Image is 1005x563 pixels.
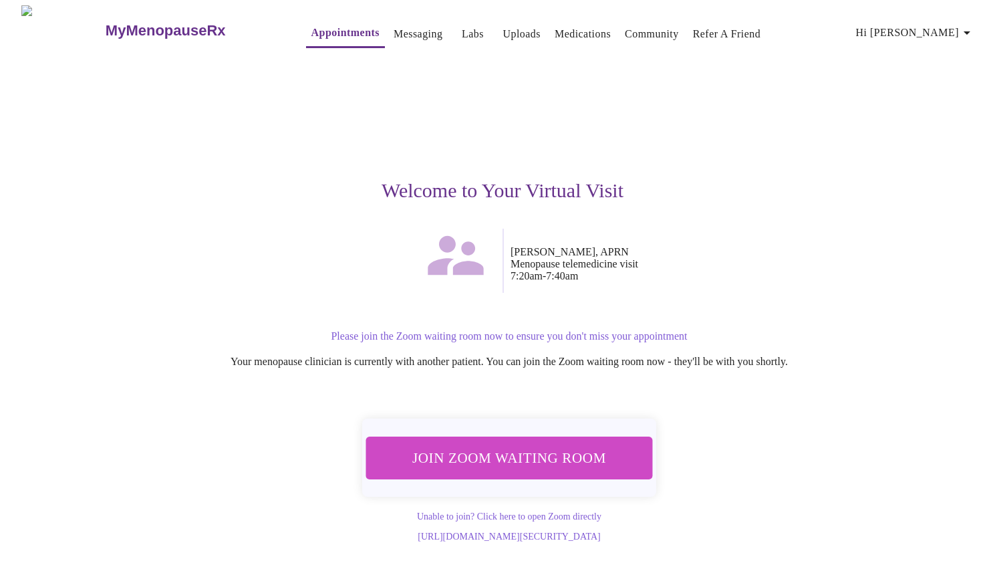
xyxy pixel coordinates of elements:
[104,330,914,342] p: Please join the Zoom waiting room now to ensure you don't miss your appointment
[106,22,226,39] h3: MyMenopauseRx
[555,25,611,43] a: Medications
[418,532,600,542] a: [URL][DOMAIN_NAME][SECURITY_DATA]
[21,5,104,55] img: MyMenopauseRx Logo
[311,23,380,42] a: Appointments
[388,21,448,47] button: Messaging
[462,25,484,43] a: Labs
[451,21,494,47] button: Labs
[625,25,679,43] a: Community
[104,7,279,54] a: MyMenopauseRx
[497,21,546,47] button: Uploads
[619,21,684,47] button: Community
[394,25,442,43] a: Messaging
[503,25,541,43] a: Uploads
[91,179,914,202] h3: Welcome to Your Virtual Visit
[306,19,385,48] button: Appointments
[688,21,766,47] button: Refer a Friend
[366,437,653,479] button: Join Zoom Waiting Room
[549,21,616,47] button: Medications
[856,23,975,42] span: Hi [PERSON_NAME]
[511,246,914,282] p: [PERSON_NAME], APRN Menopause telemedicine visit 7:20am - 7:40am
[693,25,761,43] a: Refer a Friend
[417,512,601,522] a: Unable to join? Click here to open Zoom directly
[104,356,914,368] p: Your menopause clinician is currently with another patient. You can join the Zoom waiting room no...
[384,445,635,470] span: Join Zoom Waiting Room
[851,19,980,46] button: Hi [PERSON_NAME]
